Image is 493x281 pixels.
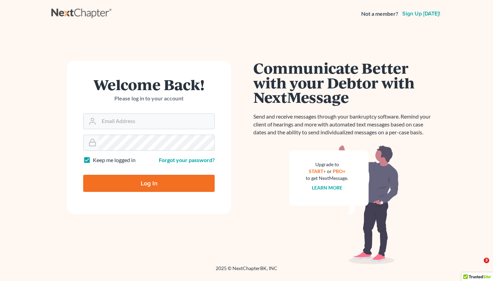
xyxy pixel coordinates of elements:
iframe: Intercom live chat [470,258,486,274]
span: or [327,168,332,174]
h1: Communicate Better with your Debtor with NextMessage [253,61,435,105]
p: Send and receive messages through your bankruptcy software. Remind your client of hearings and mo... [253,113,435,136]
p: Please log in to your account [83,95,215,102]
a: PRO+ [333,168,345,174]
h1: Welcome Back! [83,77,215,92]
img: nextmessage_bg-59042aed3d76b12b5cd301f8e5b87938c9018125f34e5fa2b7a6b67550977c72.svg [289,145,399,265]
a: START+ [309,168,326,174]
label: Keep me logged in [93,156,136,164]
a: Learn more [312,185,342,191]
a: Forgot your password? [159,157,215,163]
a: Sign up [DATE]! [401,11,442,16]
div: to get NextMessage. [306,175,348,182]
div: 2025 © NextChapterBK, INC [51,265,442,277]
input: Email Address [99,114,214,129]
strong: Not a member? [361,10,398,18]
div: Upgrade to [306,161,348,168]
input: Log In [83,175,215,192]
span: 3 [484,258,489,263]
